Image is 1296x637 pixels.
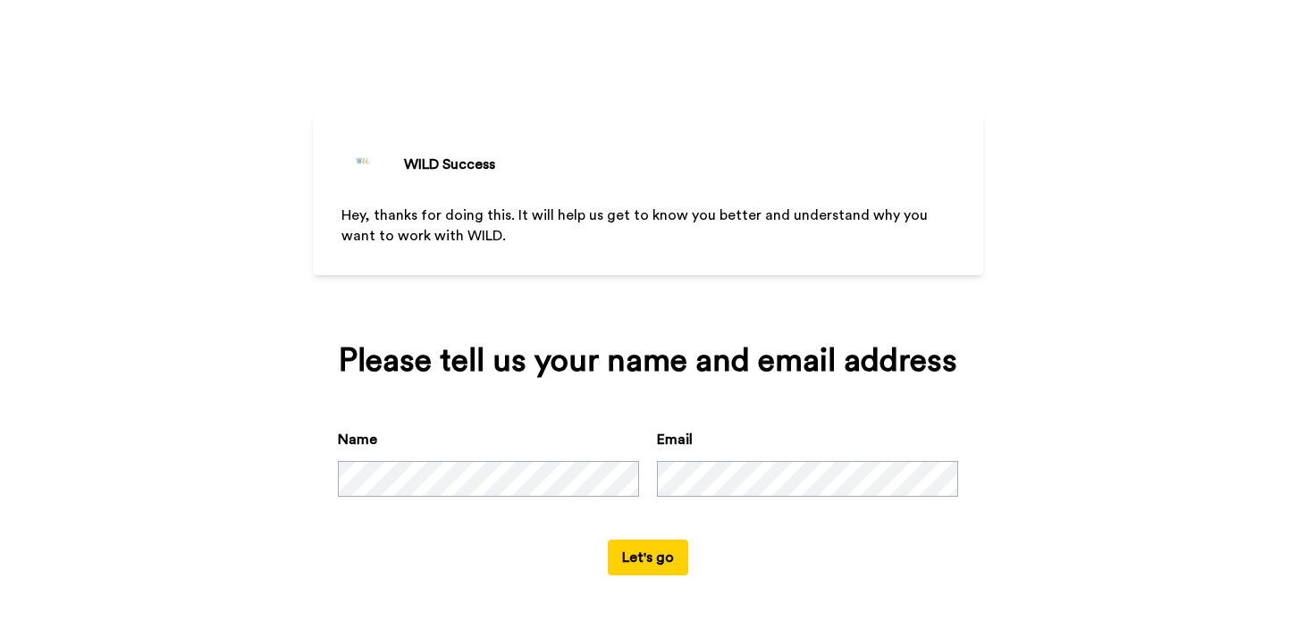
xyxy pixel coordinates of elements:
div: Please tell us your name and email address [338,343,958,379]
label: Name [338,429,377,450]
div: WILD Success [404,154,495,175]
span: Hey, thanks for doing this. It will help us get to know you better and understand why you want to... [341,208,931,243]
button: Let's go [608,540,688,575]
label: Email [657,429,693,450]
